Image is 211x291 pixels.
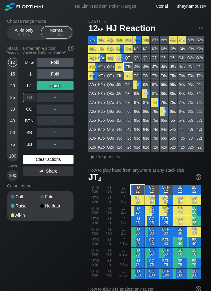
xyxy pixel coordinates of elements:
[97,116,106,125] div: K5o
[131,216,145,226] div: HJ 25
[159,206,173,216] div: BTN 20
[186,143,195,152] div: 32o
[88,195,102,205] div: UTG fold
[142,36,150,44] div: A8s
[117,227,130,237] div: LJ 2
[97,36,106,44] div: AKs
[159,227,173,237] div: BTN 30
[169,45,177,53] div: K5s
[11,213,40,217] div: All-in
[97,63,106,71] div: KJo
[177,116,186,125] div: 54s
[195,125,204,134] div: 42s
[151,116,159,125] div: 75o
[124,98,133,107] div: T7o
[173,248,187,258] div: SB 50
[88,172,101,182] span: JT
[23,58,35,67] div: UTG
[124,72,133,80] div: TT
[106,45,115,53] div: KQs
[187,216,201,226] div: BB 25
[88,72,97,80] div: ATo
[169,63,177,71] div: J5s
[106,143,115,152] div: Q2o
[97,80,106,89] div: K9o
[88,258,102,268] div: UTG fold
[173,237,187,247] div: SB 40
[160,89,168,98] div: 86s
[177,143,186,152] div: 42o
[177,80,186,89] div: 94s
[151,36,159,44] div: A7s
[177,134,186,143] div: 43o
[142,63,150,71] div: J8s
[117,248,130,258] div: LJ 2.2
[145,185,159,195] div: CO 12
[40,204,70,208] div: No data
[177,107,186,116] div: 64s
[169,36,177,44] div: A5s
[11,195,40,199] div: Call
[5,43,21,58] div: Stack
[124,80,133,89] div: T9o
[142,89,150,98] div: 88
[186,72,195,80] div: T3s
[8,93,17,102] div: 25
[117,195,130,205] div: LJ 2
[186,89,195,98] div: 83s
[8,116,17,125] div: 40
[186,116,195,125] div: 53s
[23,166,74,176] div: Share
[145,216,159,226] div: CO 25
[173,216,187,226] div: SB 25
[159,185,173,195] div: BTN 12
[198,25,205,31] img: ellipsis.fd386fe8.svg
[160,98,168,107] div: 76s
[195,98,204,107] div: 72s
[117,216,130,226] div: LJ 2
[97,143,106,152] div: K2o
[37,128,74,137] div: ＋
[186,63,195,71] div: J3s
[23,43,74,58] div: Enter table action
[151,98,159,107] div: 77
[186,134,195,143] div: 33
[133,72,141,80] div: T9s
[115,36,124,44] div: AJs
[159,248,173,258] div: BTN 50
[131,227,145,237] div: HJ 30
[106,89,115,98] div: Q8o
[8,58,17,67] div: 12
[151,134,159,143] div: 73o
[169,80,177,89] div: 95s
[115,143,124,152] div: J2o
[5,51,21,55] div: Tourney
[133,143,141,152] div: 92o
[88,98,97,107] div: A7o
[160,36,168,44] div: A6s
[173,195,187,205] div: SB 15
[173,206,187,216] div: SB 20
[151,72,159,80] div: T7s
[186,125,195,134] div: 43s
[8,69,17,79] div: 15
[102,195,116,205] div: +1 fold
[169,54,177,62] div: Q5s
[40,195,70,199] div: Fold
[177,54,186,62] div: Q4s
[160,54,168,62] div: Q6s
[195,54,204,62] div: Q2s
[115,98,124,107] div: J7o
[88,134,97,143] div: A3o
[102,248,116,258] div: +1 fold
[88,125,97,134] div: A4o
[131,185,145,195] div: HJ 12
[160,107,168,116] div: 66
[160,72,168,80] div: T6s
[133,107,141,116] div: 96o
[10,27,38,38] div: All-in only
[151,45,159,53] div: K7s
[87,18,102,24] span: LJ 2
[39,170,43,173] img: share.864f2f62.svg
[117,185,130,195] div: LJ 2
